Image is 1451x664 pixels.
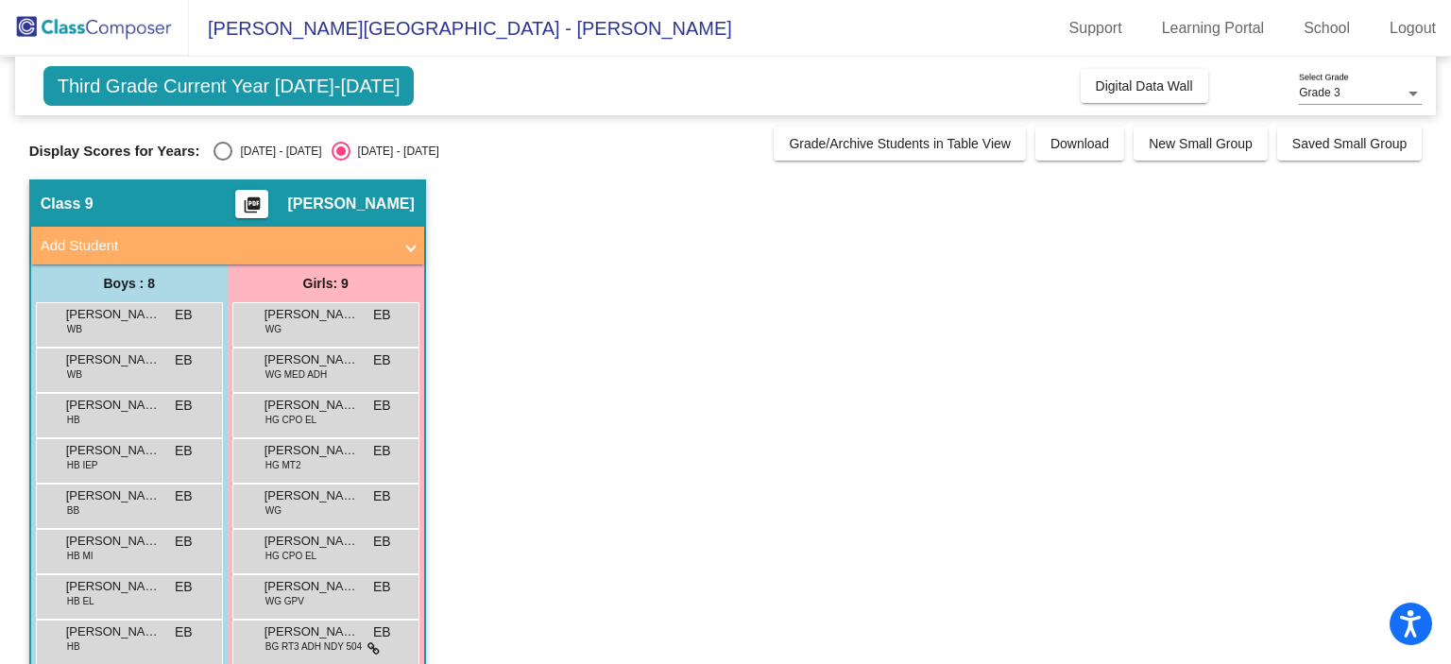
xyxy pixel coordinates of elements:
[175,305,193,325] span: EB
[66,396,161,415] span: [PERSON_NAME]
[373,486,391,506] span: EB
[1289,13,1365,43] a: School
[66,622,161,641] span: [PERSON_NAME]
[265,322,282,336] span: WG
[67,458,98,472] span: HB IEP
[1134,127,1268,161] button: New Small Group
[1081,69,1208,103] button: Digital Data Wall
[287,195,414,213] span: [PERSON_NAME]
[789,136,1011,151] span: Grade/Archive Students in Table View
[43,66,415,106] span: Third Grade Current Year [DATE]-[DATE]
[29,143,200,160] span: Display Scores for Years:
[265,549,316,563] span: HG CPO EL
[265,622,359,641] span: [PERSON_NAME]
[175,441,193,461] span: EB
[1149,136,1253,151] span: New Small Group
[265,305,359,324] span: [PERSON_NAME]
[31,227,424,264] mat-expansion-panel-header: Add Student
[189,13,732,43] span: [PERSON_NAME][GEOGRAPHIC_DATA] - [PERSON_NAME]
[265,413,316,427] span: HG CPO EL
[265,458,301,472] span: HG MT2
[265,486,359,505] span: [PERSON_NAME]
[1096,78,1193,94] span: Digital Data Wall
[213,142,438,161] mat-radio-group: Select an option
[66,305,161,324] span: [PERSON_NAME] [PERSON_NAME]
[373,577,391,597] span: EB
[31,264,228,302] div: Boys : 8
[66,441,161,460] span: [PERSON_NAME]
[66,577,161,596] span: [PERSON_NAME] [PERSON_NAME]
[350,143,439,160] div: [DATE] - [DATE]
[373,305,391,325] span: EB
[1292,136,1407,151] span: Saved Small Group
[1299,86,1340,99] span: Grade 3
[373,441,391,461] span: EB
[67,639,80,654] span: HB
[66,532,161,551] span: [PERSON_NAME]
[1054,13,1137,43] a: Support
[235,190,268,218] button: Print Students Details
[373,622,391,642] span: EB
[265,441,359,460] span: [PERSON_NAME]
[241,196,264,222] mat-icon: picture_as_pdf
[265,594,304,608] span: WG GPV
[67,413,80,427] span: HB
[1277,127,1422,161] button: Saved Small Group
[265,532,359,551] span: [PERSON_NAME] [PERSON_NAME]
[373,532,391,552] span: EB
[67,367,82,382] span: WB
[66,350,161,369] span: [PERSON_NAME]
[1050,136,1109,151] span: Download
[1035,127,1124,161] button: Download
[1147,13,1280,43] a: Learning Portal
[373,396,391,416] span: EB
[265,503,282,518] span: WG
[67,322,82,336] span: WB
[175,486,193,506] span: EB
[265,396,359,415] span: [PERSON_NAME]
[373,350,391,370] span: EB
[66,486,161,505] span: [PERSON_NAME]
[175,350,193,370] span: EB
[41,235,392,257] mat-panel-title: Add Student
[175,622,193,642] span: EB
[175,396,193,416] span: EB
[175,577,193,597] span: EB
[265,577,359,596] span: [PERSON_NAME]
[41,195,94,213] span: Class 9
[265,639,362,654] span: BG RT3 ADH NDY 504
[774,127,1026,161] button: Grade/Archive Students in Table View
[265,367,328,382] span: WG MED ADH
[1374,13,1451,43] a: Logout
[67,549,94,563] span: HB MI
[265,350,359,369] span: [PERSON_NAME]
[175,532,193,552] span: EB
[67,503,79,518] span: BB
[232,143,321,160] div: [DATE] - [DATE]
[67,594,94,608] span: HB EL
[228,264,424,302] div: Girls: 9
